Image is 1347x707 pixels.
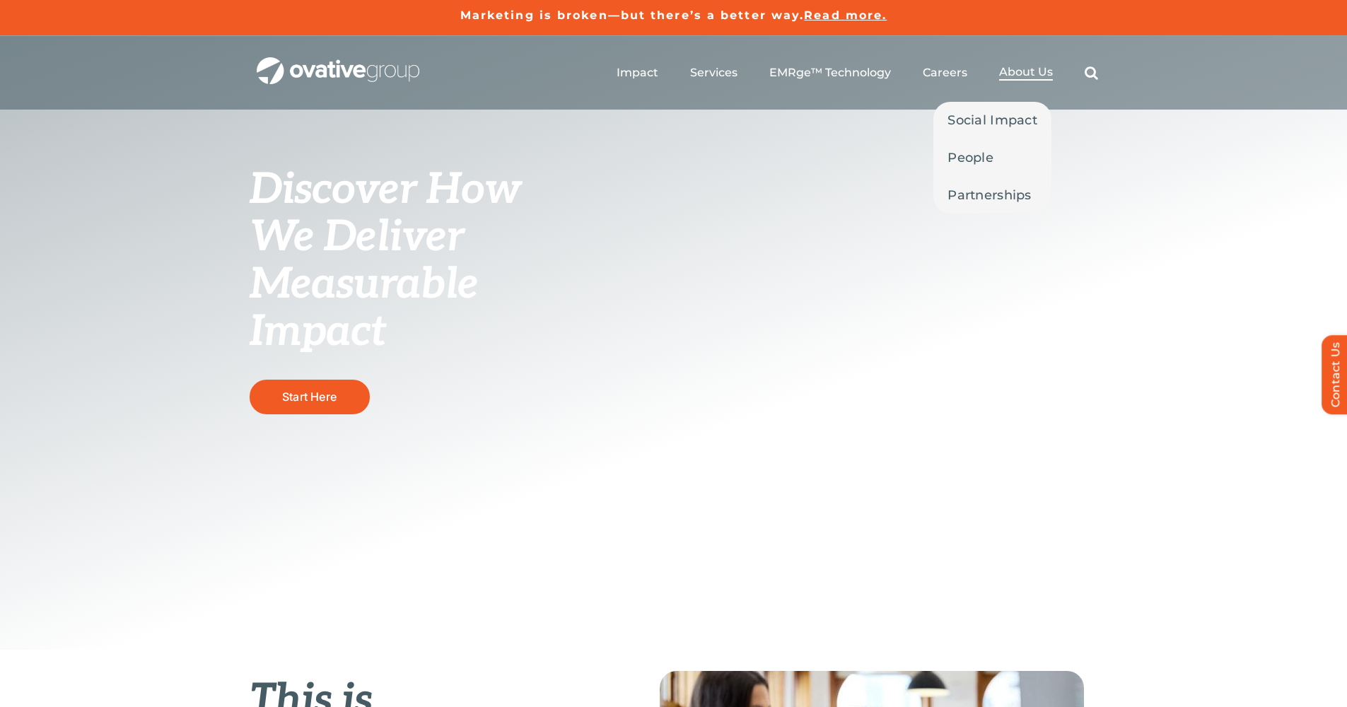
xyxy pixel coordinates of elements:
[947,148,993,168] span: People
[947,110,1037,130] span: Social Impact
[282,390,337,404] span: Start Here
[947,185,1031,205] span: Partnerships
[804,8,887,22] a: Read more.
[617,66,658,80] a: Impact
[617,50,1098,95] nav: Menu
[999,65,1053,81] a: About Us
[999,65,1053,79] span: About Us
[1085,66,1098,80] a: Search
[250,212,479,358] span: We Deliver Measurable Impact
[250,165,521,216] span: Discover How
[460,8,805,22] a: Marketing is broken—but there’s a better way.
[933,177,1051,214] a: Partnerships
[250,380,370,414] a: Start Here
[933,139,1051,176] a: People
[923,66,967,80] a: Careers
[933,102,1051,139] a: Social Impact
[690,66,737,80] a: Services
[257,56,419,69] a: OG_Full_horizontal_WHT
[769,66,891,80] a: EMRge™ Technology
